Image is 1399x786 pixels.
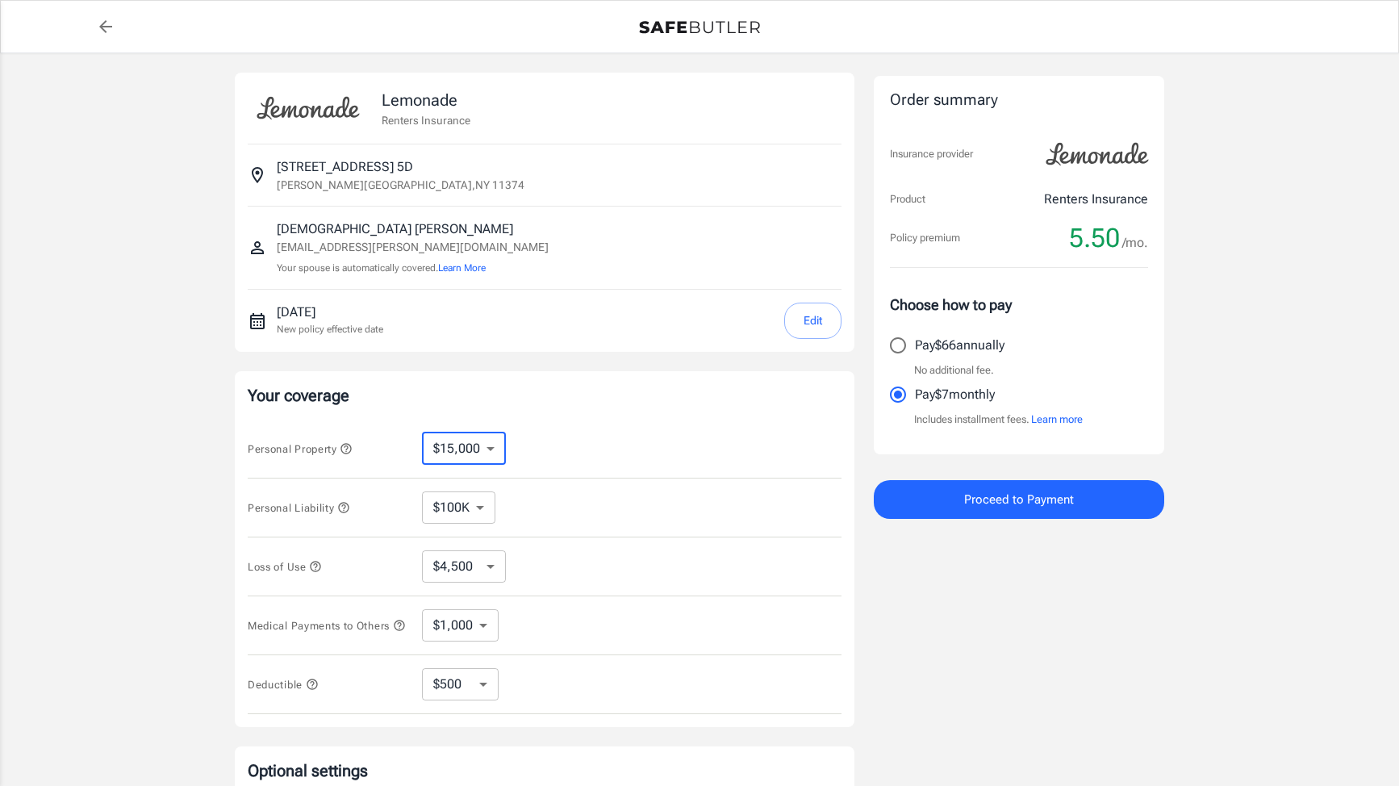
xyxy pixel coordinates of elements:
span: Proceed to Payment [964,489,1074,510]
p: Renters Insurance [1044,190,1148,209]
p: [DEMOGRAPHIC_DATA] [PERSON_NAME] [277,219,549,239]
button: Learn More [438,261,486,275]
svg: New policy start date [248,311,267,331]
a: back to quotes [90,10,122,43]
p: Product [890,191,925,207]
p: [STREET_ADDRESS] 5D [277,157,413,177]
img: Lemonade [1037,132,1158,177]
svg: Insured address [248,165,267,185]
img: Lemonade [248,86,369,131]
button: Deductible [248,675,319,694]
p: Pay $66 annually [915,336,1004,355]
button: Personal Property [248,439,353,458]
p: Pay $7 monthly [915,385,995,404]
span: Medical Payments to Others [248,620,406,632]
p: Policy premium [890,230,960,246]
p: Your spouse is automatically covered. [277,261,549,276]
span: Loss of Use [248,561,322,573]
button: Edit [784,303,841,339]
p: Includes installment fees. [914,412,1083,428]
svg: Insured person [248,238,267,257]
span: /mo. [1122,232,1148,254]
span: 5.50 [1069,222,1120,254]
button: Proceed to Payment [874,480,1164,519]
p: No additional fee. [914,362,994,378]
p: Optional settings [248,759,841,782]
p: [PERSON_NAME][GEOGRAPHIC_DATA] , NY 11374 [277,177,524,193]
img: Back to quotes [639,21,760,34]
p: Your coverage [248,384,841,407]
p: Lemonade [382,88,470,112]
p: Choose how to pay [890,294,1148,316]
p: [DATE] [277,303,383,322]
button: Loss of Use [248,557,322,576]
p: [EMAIL_ADDRESS][PERSON_NAME][DOMAIN_NAME] [277,239,549,256]
div: Order summary [890,89,1148,112]
span: Personal Liability [248,502,350,514]
span: Personal Property [248,443,353,455]
button: Personal Liability [248,498,350,517]
span: Deductible [248,679,319,691]
p: New policy effective date [277,322,383,337]
button: Learn more [1031,412,1083,428]
button: Medical Payments to Others [248,616,406,635]
p: Insurance provider [890,146,973,162]
p: Renters Insurance [382,112,470,128]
